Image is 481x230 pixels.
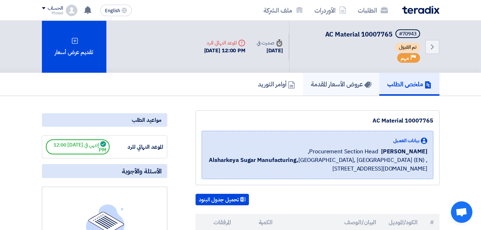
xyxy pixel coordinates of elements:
div: Open chat [451,201,472,223]
button: تحميل جدول البنود [196,194,249,205]
div: الموعد النهائي للرد [204,39,246,47]
h5: AC Material 10007765 [325,29,422,39]
div: مواعيد الطلب [42,113,167,127]
span: AC Material 10007765 [325,29,393,39]
span: Procurement Section Head, [308,147,378,156]
a: ملخص الطلب [379,73,439,96]
a: الطلبات [352,2,394,19]
a: أوامر التوريد [250,73,303,96]
span: مهم [401,55,409,62]
h5: ملخص الطلب [387,80,432,88]
a: الأوردرات [309,2,352,19]
span: تم القبول [395,43,420,52]
div: تقديم عرض أسعار [42,21,106,73]
div: #70943 [399,32,417,37]
span: بيانات العميل [393,137,419,144]
div: الحساب [48,5,63,11]
div: [DATE] 12:00 PM [204,47,246,55]
h5: أوامر التوريد [258,80,295,88]
a: ملف الشركة [258,2,309,19]
img: Teradix logo [402,6,439,14]
b: Alsharkeya Sugar Manufacturing, [209,156,298,164]
div: صدرت في [257,39,283,47]
button: English [100,5,132,16]
h5: عروض الأسعار المقدمة [311,80,371,88]
span: الأسئلة والأجوبة [122,167,162,175]
span: إنتهي في [DATE] 12:00 PM [46,139,110,154]
div: الموعد النهائي للرد [110,143,163,151]
div: AC Material 10007765 [202,116,433,125]
span: [PERSON_NAME] [381,147,427,156]
span: [GEOGRAPHIC_DATA], [GEOGRAPHIC_DATA] (EN) ,[STREET_ADDRESS][DOMAIN_NAME] [208,156,427,173]
div: [DATE] [257,47,283,55]
span: English [105,8,120,13]
img: profile_test.png [66,5,77,16]
div: Mosad [42,11,63,15]
a: عروض الأسعار المقدمة [303,73,379,96]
